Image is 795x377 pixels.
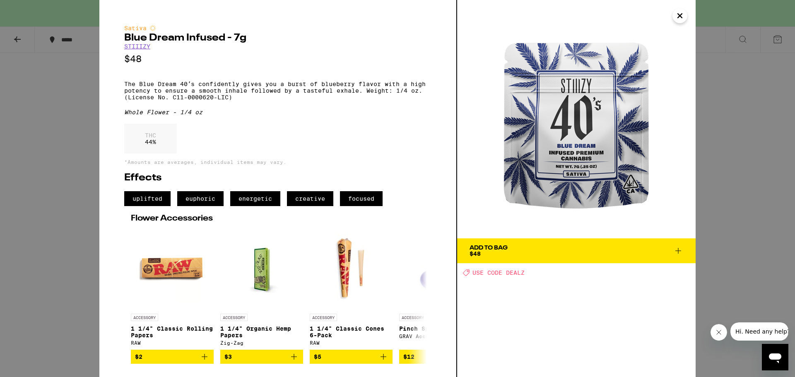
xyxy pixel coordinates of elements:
img: RAW - 1 1/4" Classic Rolling Papers [131,227,214,310]
iframe: Button to launch messaging window [762,344,788,370]
p: ACCESSORY [310,314,337,321]
div: GRAV Accessories [399,334,482,339]
h2: Flower Accessories [131,214,425,223]
button: Add to bag [220,350,303,364]
img: sativaColor.svg [149,25,156,31]
span: creative [287,191,333,206]
iframe: Close message [711,324,727,341]
span: energetic [230,191,280,206]
div: 44 % [124,124,177,154]
span: $2 [135,353,142,360]
span: $5 [314,353,321,360]
div: Zig-Zag [220,340,303,346]
span: euphoric [177,191,224,206]
h2: Effects [124,173,431,183]
button: Add To Bag$48 [457,238,696,263]
button: Add to bag [399,350,482,364]
span: USE CODE DEALZ [472,269,525,276]
span: uplifted [124,191,171,206]
p: Pinch Spoon - Blue [399,325,482,332]
button: Add to bag [310,350,393,364]
p: $48 [124,54,431,64]
p: ACCESSORY [399,314,426,321]
span: $12 [403,353,414,360]
div: RAW [131,340,214,346]
p: THC [145,132,156,139]
p: ACCESSORY [131,314,158,321]
span: Hi. Need any help? [5,6,60,12]
a: Open page for 1 1/4" Classic Rolling Papers from RAW [131,227,214,350]
p: ACCESSORY [220,314,248,321]
div: Whole Flower - 1/4 oz [124,109,431,115]
iframe: Message from company [730,322,788,341]
a: Open page for Pinch Spoon - Blue from GRAV Accessories [399,227,482,350]
a: Open page for 1 1/4" Classic Cones 6-Pack from RAW [310,227,393,350]
div: Add To Bag [470,245,508,251]
p: *Amounts are averages, individual items may vary. [124,159,431,165]
a: Open page for 1 1/4" Organic Hemp Papers from Zig-Zag [220,227,303,350]
img: GRAV Accessories - Pinch Spoon - Blue [399,227,482,310]
img: Zig-Zag - 1 1/4" Organic Hemp Papers [220,227,303,310]
div: Sativa [124,25,431,31]
button: Add to bag [131,350,214,364]
p: The Blue Dream 40ʼs confidently gives you a burst of blueberry flavor with a high potency to ensu... [124,81,431,101]
div: RAW [310,340,393,346]
span: $48 [470,250,481,257]
p: 1 1/4" Classic Cones 6-Pack [310,325,393,339]
p: 1 1/4" Organic Hemp Papers [220,325,303,339]
span: $3 [224,353,232,360]
span: focused [340,191,383,206]
img: RAW - 1 1/4" Classic Cones 6-Pack [310,227,393,310]
button: Close [672,8,687,23]
a: STIIIZY [124,43,150,50]
h2: Blue Dream Infused - 7g [124,33,431,43]
p: 1 1/4" Classic Rolling Papers [131,325,214,339]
